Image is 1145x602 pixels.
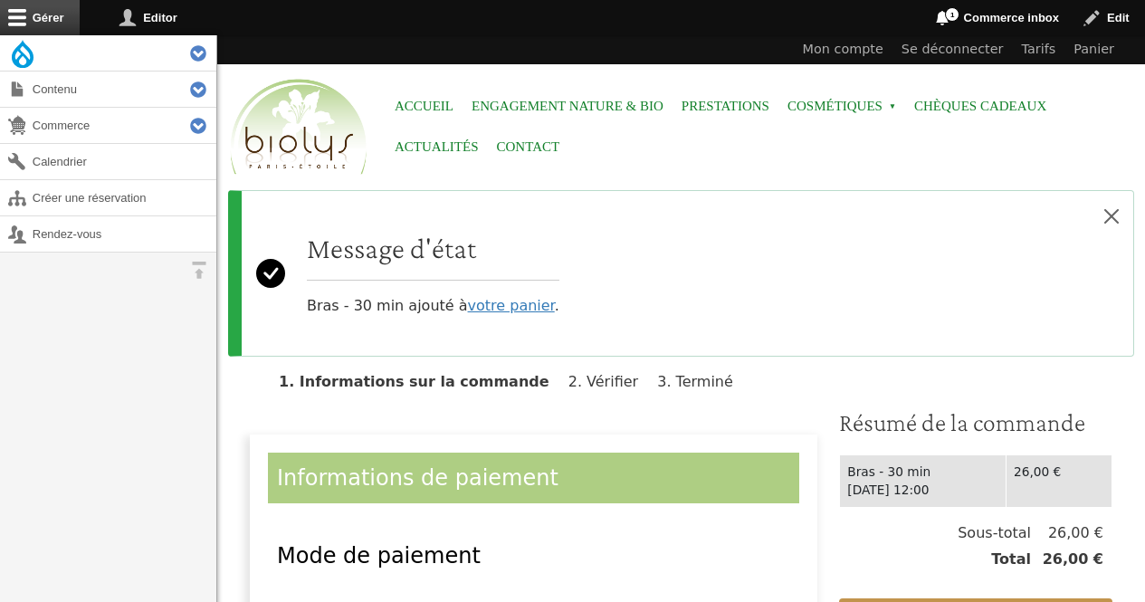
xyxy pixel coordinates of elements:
[682,86,769,127] a: Prestations
[395,86,453,127] a: Accueil
[787,86,896,127] span: Cosmétiques
[277,543,481,569] span: Mode de paiement
[847,463,998,482] div: Bras - 30 min
[395,127,479,167] a: Actualités
[1031,522,1103,544] span: 26,00 €
[1007,454,1112,507] td: 26,00 €
[657,373,748,390] li: Terminé
[945,7,959,22] span: 1
[1013,35,1065,64] a: Tarifs
[1090,191,1133,242] button: Close
[1031,549,1103,570] span: 26,00 €
[889,103,896,110] span: »
[307,231,559,265] h2: Message d'état
[497,127,560,167] a: Contact
[847,483,929,497] time: [DATE] 12:00
[228,190,1134,357] div: Message d'état
[794,35,892,64] a: Mon compte
[914,86,1046,127] a: Chèques cadeaux
[279,373,564,390] li: Informations sur la commande
[217,35,1145,190] header: Entête du site
[892,35,1013,64] a: Se déconnecter
[472,86,663,127] a: Engagement Nature & Bio
[958,522,1031,544] span: Sous-total
[568,373,653,390] li: Vérifier
[277,465,558,491] span: Informations de paiement
[307,231,559,317] div: Bras - 30 min ajouté à .
[468,297,555,314] a: votre panier
[226,76,371,179] img: Accueil
[991,549,1031,570] span: Total
[1064,35,1123,64] a: Panier
[181,253,216,288] button: Orientation horizontale
[256,205,285,341] svg: Success:
[839,407,1112,438] h3: Résumé de la commande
